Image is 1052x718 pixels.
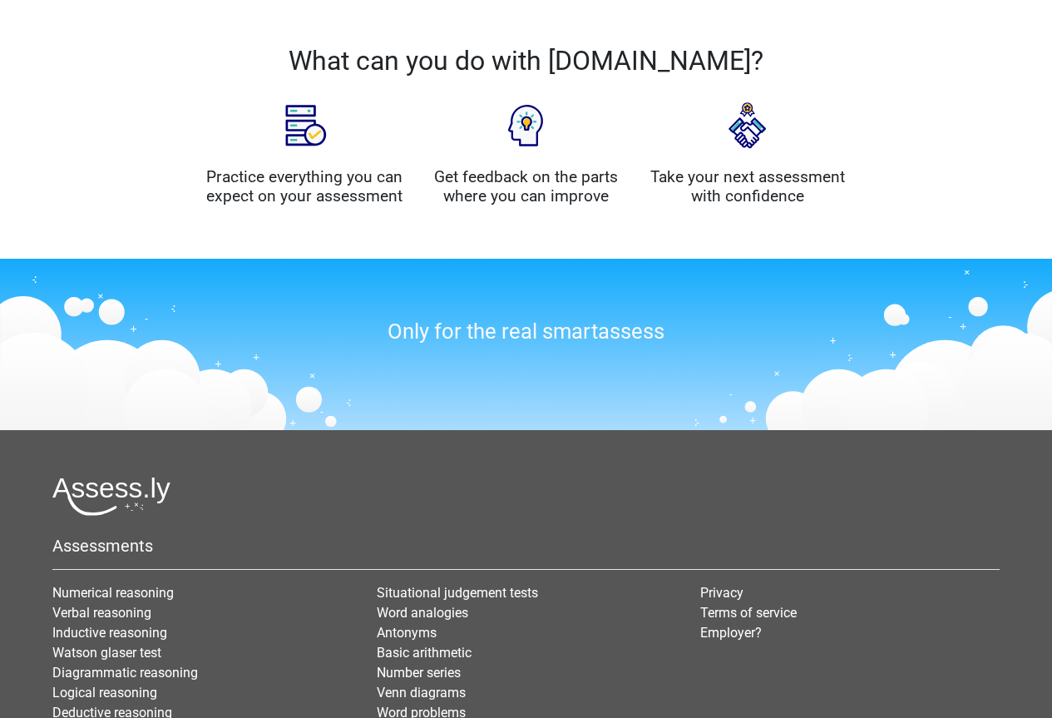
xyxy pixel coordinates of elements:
[52,665,198,681] a: Diagrammatic reasoning
[427,167,625,205] h4: Get feedback on the parts where you can improve
[484,84,567,167] img: Feedback
[377,685,466,701] a: Venn diagrams
[377,665,461,681] a: Number series
[649,167,847,205] h4: Take your next assessment with confidence
[377,645,472,661] a: Basic arithmetic
[700,585,743,601] a: Privacy
[52,605,151,621] a: Verbal reasoning
[706,84,789,167] img: Interview
[377,585,538,601] a: Situational judgement tests
[377,625,437,641] a: Antonyms
[206,167,403,205] h4: Practice everything you can expect on your assessment
[52,645,161,661] a: Watson glaser test
[700,625,762,641] a: Employer?
[377,605,468,621] a: Word analogies
[700,605,797,621] a: Terms of service
[52,477,170,516] img: Assessly logo
[52,585,174,601] a: Numerical reasoning
[206,319,847,344] h3: Only for the real smartassess
[52,625,167,641] a: Inductive reasoning
[263,84,346,167] img: Assessment
[206,45,847,77] h2: What can you do with [DOMAIN_NAME]?
[52,536,1000,556] h5: Assessments
[52,685,157,701] a: Logical reasoning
